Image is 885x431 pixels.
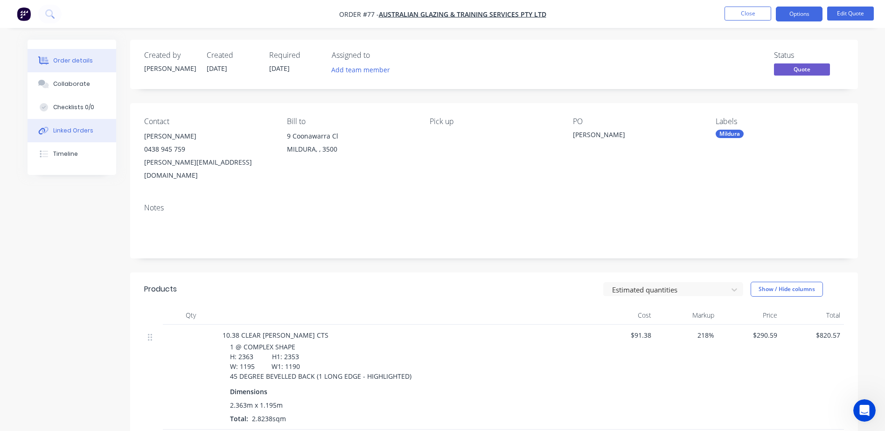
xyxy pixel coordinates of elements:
p: Hi [PERSON_NAME] [19,66,168,82]
button: Options [776,7,822,21]
h2: Have an idea or feature request? [19,212,167,222]
div: 9 Coonawarra ClMILDURA, , 3500 [287,130,415,160]
span: 2.8238sqm [248,414,290,423]
button: Collaborate [28,72,116,96]
div: [PERSON_NAME] [573,130,690,143]
div: Profile image for FactoryRate your conversationFactory•[DATE] [10,124,177,159]
div: Recent message [19,118,167,128]
div: Price [718,306,781,325]
span: Messages [54,314,86,321]
div: Close [160,15,177,32]
div: [PERSON_NAME] [144,63,195,73]
span: [DATE] [269,64,290,73]
div: Bill to [287,117,415,126]
div: Timeline [53,150,78,158]
div: 9 Coonawarra Cl [287,130,415,143]
div: Contact [144,117,272,126]
span: [DATE] [207,64,227,73]
span: 2.363m x 1.195m [230,400,283,410]
div: Factory Weekly Updates - [DATE] [19,279,151,289]
iframe: Intercom live chat [853,399,876,422]
span: $820.57 [785,330,840,340]
span: News [108,314,125,321]
div: AI Agent and team can help [19,181,156,191]
span: 10.38 CLEAR [PERSON_NAME] CTS [223,331,328,340]
div: Assigned to [332,51,425,60]
button: Order details [28,49,116,72]
div: MILDURA, , 3500 [287,143,415,156]
button: Messages [47,291,93,328]
div: Checklists 0/0 [53,103,94,111]
button: Share it with us [19,225,167,244]
div: Ask a question [19,172,156,181]
img: Factory [17,7,31,21]
span: Order #77 - [339,10,379,19]
span: Rate your conversation [42,132,118,140]
div: [PERSON_NAME][EMAIL_ADDRESS][DOMAIN_NAME] [144,156,272,182]
div: Collaborate [53,80,90,88]
span: 1 @ COMPLEX SHAPE H: 2363 H1: 2353 W: 1195 W1: 1190 45 DEGREE BEVELLED BACK (1 LONG EDGE - HIGHLI... [230,342,411,381]
div: Notes [144,203,844,212]
div: Ask a questionAI Agent and team can help [9,164,177,199]
button: Linked Orders [28,119,116,142]
button: Add team member [326,63,395,76]
div: [PERSON_NAME] [144,130,272,143]
span: Quote [774,63,830,75]
span: $91.38 [596,330,651,340]
div: Status [774,51,844,60]
button: Timeline [28,142,116,166]
p: How can we help? [19,82,168,98]
div: Factory [42,141,65,151]
div: PO [573,117,701,126]
img: Profile image for Factory [19,132,38,151]
div: Order details [53,56,93,65]
span: Help [156,314,171,321]
button: Close [725,7,771,21]
div: Qty [163,306,219,325]
button: Show / Hide columns [751,282,823,297]
button: Checklists 0/0 [28,96,116,119]
span: 218% [659,330,714,340]
button: Edit Quote [827,7,874,21]
div: Labels [716,117,843,126]
div: Cost [592,306,655,325]
div: Improvement [69,264,118,274]
span: Home [13,314,34,321]
span: Dimensions [230,387,267,396]
div: Created by [144,51,195,60]
a: AUSTRALIAN GLAZING & TRAINING SERVICES PTY LTD [379,10,546,19]
span: $290.59 [722,330,777,340]
div: [PERSON_NAME]0438 945 759[PERSON_NAME][EMAIL_ADDRESS][DOMAIN_NAME] [144,130,272,182]
div: New featureImprovementFactory Weekly Updates - [DATE] [9,256,177,309]
button: News [93,291,140,328]
div: Mildura [716,130,744,138]
div: • [DATE] [67,141,93,151]
button: Help [140,291,187,328]
div: Markup [655,306,718,325]
div: Created [207,51,258,60]
div: Pick up [430,117,557,126]
div: New feature [19,264,65,274]
div: Products [144,284,177,295]
div: Required [269,51,321,60]
img: logo [19,18,74,33]
div: Recent messageProfile image for FactoryRate your conversationFactory•[DATE] [9,110,177,159]
button: Add team member [332,63,395,76]
span: Total: [230,414,248,423]
div: Total [781,306,844,325]
div: 0438 945 759 [144,143,272,156]
div: Linked Orders [53,126,93,135]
